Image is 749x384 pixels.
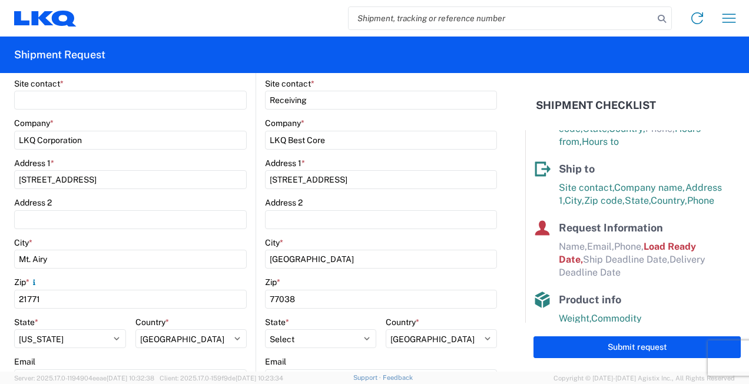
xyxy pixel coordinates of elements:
[559,221,663,234] span: Request Information
[14,356,35,367] label: Email
[14,237,32,248] label: City
[565,195,584,206] span: City,
[386,317,419,327] label: Country
[559,182,614,193] span: Site contact,
[687,195,714,206] span: Phone
[349,7,654,29] input: Shipment, tracking or reference number
[651,195,687,206] span: Country,
[14,78,64,89] label: Site contact
[353,374,383,381] a: Support
[265,158,305,168] label: Address 1
[559,241,587,252] span: Name,
[265,317,289,327] label: State
[265,277,280,287] label: Zip
[14,277,39,287] label: Zip
[14,158,54,168] label: Address 1
[107,375,154,382] span: [DATE] 10:32:38
[236,375,283,382] span: [DATE] 10:23:34
[583,254,670,265] span: Ship Deadline Date,
[584,195,625,206] span: Zip code,
[559,163,595,175] span: Ship to
[554,373,735,383] span: Copyright © [DATE]-[DATE] Agistix Inc., All Rights Reserved
[265,356,286,367] label: Email
[587,241,614,252] span: Email,
[559,293,621,306] span: Product info
[135,317,169,327] label: Country
[614,182,685,193] span: Company name,
[265,78,314,89] label: Site contact
[265,118,304,128] label: Company
[160,375,283,382] span: Client: 2025.17.0-159f9de
[533,336,741,358] button: Submit request
[591,313,642,324] span: Commodity
[582,136,619,147] span: Hours to
[614,241,644,252] span: Phone,
[265,197,303,208] label: Address 2
[14,375,154,382] span: Server: 2025.17.0-1194904eeae
[559,313,591,324] span: Weight,
[265,237,283,248] label: City
[14,48,105,62] h2: Shipment Request
[14,317,38,327] label: State
[14,118,54,128] label: Company
[14,197,52,208] label: Address 2
[383,374,413,381] a: Feedback
[536,98,656,112] h2: Shipment Checklist
[625,195,651,206] span: State,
